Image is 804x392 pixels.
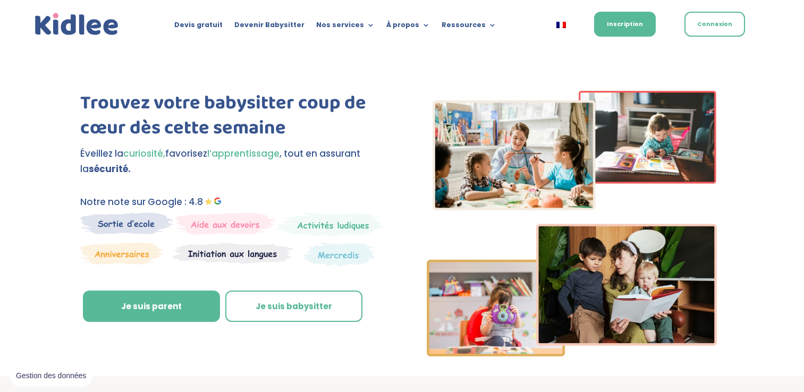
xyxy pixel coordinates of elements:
[594,12,656,37] a: Inscription
[427,347,717,360] picture: Imgs-2
[80,91,384,146] h1: Trouvez votre babysitter coup de cœur dès cette semaine
[16,371,86,381] span: Gestion des données
[225,291,362,322] a: Je suis babysitter
[32,11,121,38] img: logo_kidlee_bleu
[174,21,223,33] a: Devis gratuit
[207,147,280,160] span: l’apprentissage
[175,212,275,235] img: weekends
[80,194,384,210] p: Notre note sur Google : 4.8
[123,147,165,160] span: curiosité,
[83,291,220,322] a: Je suis parent
[303,242,375,267] img: Thematique
[89,163,131,175] strong: sécurité.
[32,11,121,38] a: Kidlee Logo
[80,242,163,265] img: Anniversaire
[442,21,496,33] a: Ressources
[556,22,566,28] img: Français
[80,146,384,177] p: Éveillez la favorisez , tout en assurant la
[386,21,430,33] a: À propos
[173,242,293,265] img: Atelier thematique
[316,21,375,33] a: Nos services
[684,12,745,37] a: Connexion
[234,21,304,33] a: Devenir Babysitter
[80,212,173,234] img: Sortie decole
[277,212,383,237] img: Mercredi
[10,365,92,387] button: Gestion des données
